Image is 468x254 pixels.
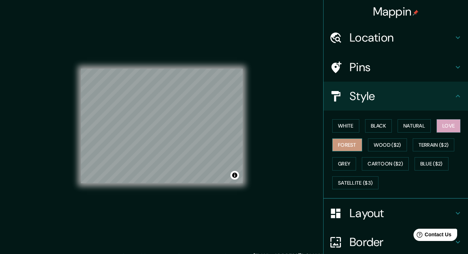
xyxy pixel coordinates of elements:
div: Location [324,23,468,52]
h4: Border [350,235,454,249]
button: Toggle attribution [230,171,239,180]
button: Satellite ($3) [332,176,378,190]
canvas: Map [81,69,243,183]
button: Love [437,119,460,133]
img: pin-icon.png [413,10,419,16]
button: White [332,119,359,133]
h4: Style [350,89,454,103]
h4: Mappin [373,4,419,19]
button: Grey [332,157,356,171]
button: Cartoon ($2) [362,157,409,171]
div: Layout [324,199,468,228]
button: Forest [332,138,362,152]
div: Pins [324,53,468,82]
button: Wood ($2) [368,138,407,152]
h4: Layout [350,206,454,220]
button: Natural [398,119,431,133]
button: Terrain ($2) [413,138,455,152]
button: Black [365,119,392,133]
button: Blue ($2) [415,157,448,171]
h4: Location [350,30,454,45]
iframe: Help widget launcher [404,226,460,246]
h4: Pins [350,60,454,74]
div: Style [324,82,468,111]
